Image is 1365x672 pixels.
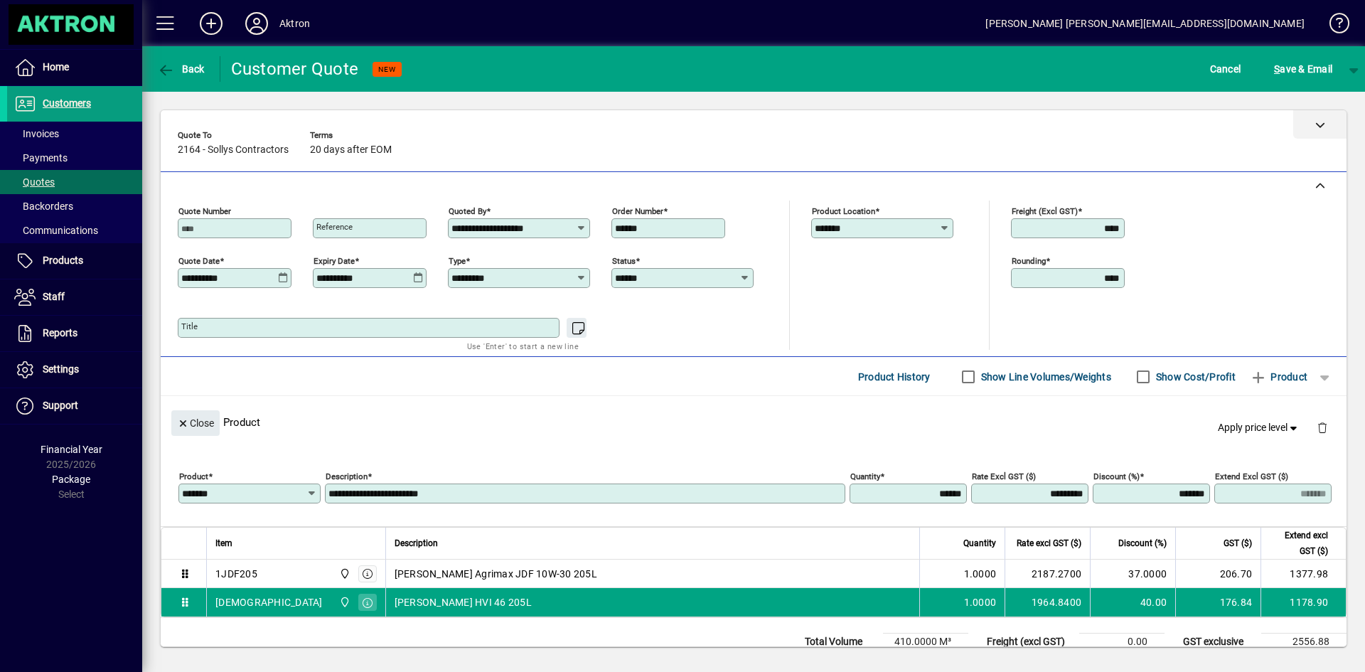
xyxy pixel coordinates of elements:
mat-label: Product [179,471,208,481]
td: 176.84 [1175,588,1260,617]
div: 1964.8400 [1014,595,1081,609]
mat-label: Status [612,256,636,266]
mat-label: Extend excl GST ($) [1215,471,1288,481]
span: Backorders [14,201,73,212]
td: 1377.98 [1260,560,1346,588]
span: 1.0000 [964,595,997,609]
span: Description [395,535,438,551]
span: Staff [43,291,65,302]
td: 0.00 [1079,634,1165,651]
mat-label: Rate excl GST ($) [972,471,1036,481]
div: [DEMOGRAPHIC_DATA] [215,595,323,609]
span: Reports [43,327,77,338]
span: Support [43,400,78,411]
button: Delete [1305,410,1339,444]
span: Extend excl GST ($) [1270,528,1328,559]
mat-hint: Use 'Enter' to start a new line [467,338,579,354]
td: 37.0000 [1090,560,1175,588]
mat-label: Product location [812,206,875,216]
mat-label: Description [326,471,368,481]
button: Product History [852,364,936,390]
button: Cancel [1206,56,1245,82]
td: 410.0000 M³ [883,634,968,651]
label: Show Line Volumes/Weights [978,370,1111,384]
span: Payments [14,152,68,164]
span: 2164 - Sollys Contractors [178,144,289,156]
div: [PERSON_NAME] [PERSON_NAME][EMAIL_ADDRESS][DOMAIN_NAME] [985,12,1305,35]
a: Home [7,50,142,85]
span: Home [43,61,69,73]
span: Rate excl GST ($) [1017,535,1081,551]
button: Apply price level [1212,415,1306,441]
span: Invoices [14,128,59,139]
span: ave & Email [1274,58,1332,80]
a: Support [7,388,142,424]
span: Quantity [963,535,996,551]
button: Profile [234,11,279,36]
span: Back [157,63,205,75]
a: Invoices [7,122,142,146]
app-page-header-button: Close [168,416,223,429]
td: 1178.90 [1260,588,1346,617]
a: Staff [7,279,142,315]
mat-label: Title [181,321,198,331]
span: Quotes [14,176,55,188]
a: Payments [7,146,142,170]
span: Product [1250,366,1307,388]
span: Settings [43,363,79,375]
app-page-header-button: Delete [1305,421,1339,434]
td: 40.00 [1090,588,1175,617]
span: Item [215,535,232,551]
div: Customer Quote [231,58,359,80]
span: GST ($) [1224,535,1252,551]
span: Customers [43,97,91,109]
mat-label: Quoted by [449,206,486,216]
button: Add [188,11,234,36]
mat-label: Freight (excl GST) [1012,206,1078,216]
div: 2187.2700 [1014,567,1081,581]
span: Products [43,255,83,266]
mat-label: Order number [612,206,663,216]
button: Close [171,410,220,436]
span: Apply price level [1218,420,1300,435]
div: 1JDF205 [215,567,257,581]
span: NEW [378,65,396,74]
mat-label: Reference [316,222,353,232]
span: 20 days after EOM [310,144,392,156]
span: S [1274,63,1280,75]
a: Products [7,243,142,279]
button: Back [154,56,208,82]
span: Discount (%) [1118,535,1167,551]
a: Backorders [7,194,142,218]
mat-label: Rounding [1012,256,1046,266]
mat-label: Expiry date [314,256,355,266]
span: Product History [858,366,931,388]
span: 1.0000 [964,567,997,581]
a: Communications [7,218,142,242]
a: Reports [7,316,142,351]
mat-label: Quantity [850,471,880,481]
label: Show Cost/Profit [1153,370,1236,384]
span: Cancel [1210,58,1241,80]
span: Central [336,566,352,582]
td: 206.70 [1175,560,1260,588]
mat-label: Quote date [178,256,220,266]
mat-label: Type [449,256,466,266]
a: Quotes [7,170,142,194]
mat-label: Quote number [178,206,231,216]
span: [PERSON_NAME] HVI 46 205L [395,595,532,609]
button: Save & Email [1267,56,1339,82]
span: Close [177,412,214,435]
td: GST exclusive [1176,634,1261,651]
div: Product [161,396,1347,448]
td: Total Volume [798,634,883,651]
app-page-header-button: Back [142,56,220,82]
td: 2556.88 [1261,634,1347,651]
span: Package [52,474,90,485]
span: Central [336,594,352,610]
button: Product [1243,364,1315,390]
span: Financial Year [41,444,102,455]
span: [PERSON_NAME] Agrimax JDF 10W-30 205L [395,567,597,581]
div: Aktron [279,12,310,35]
mat-label: Discount (%) [1093,471,1140,481]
